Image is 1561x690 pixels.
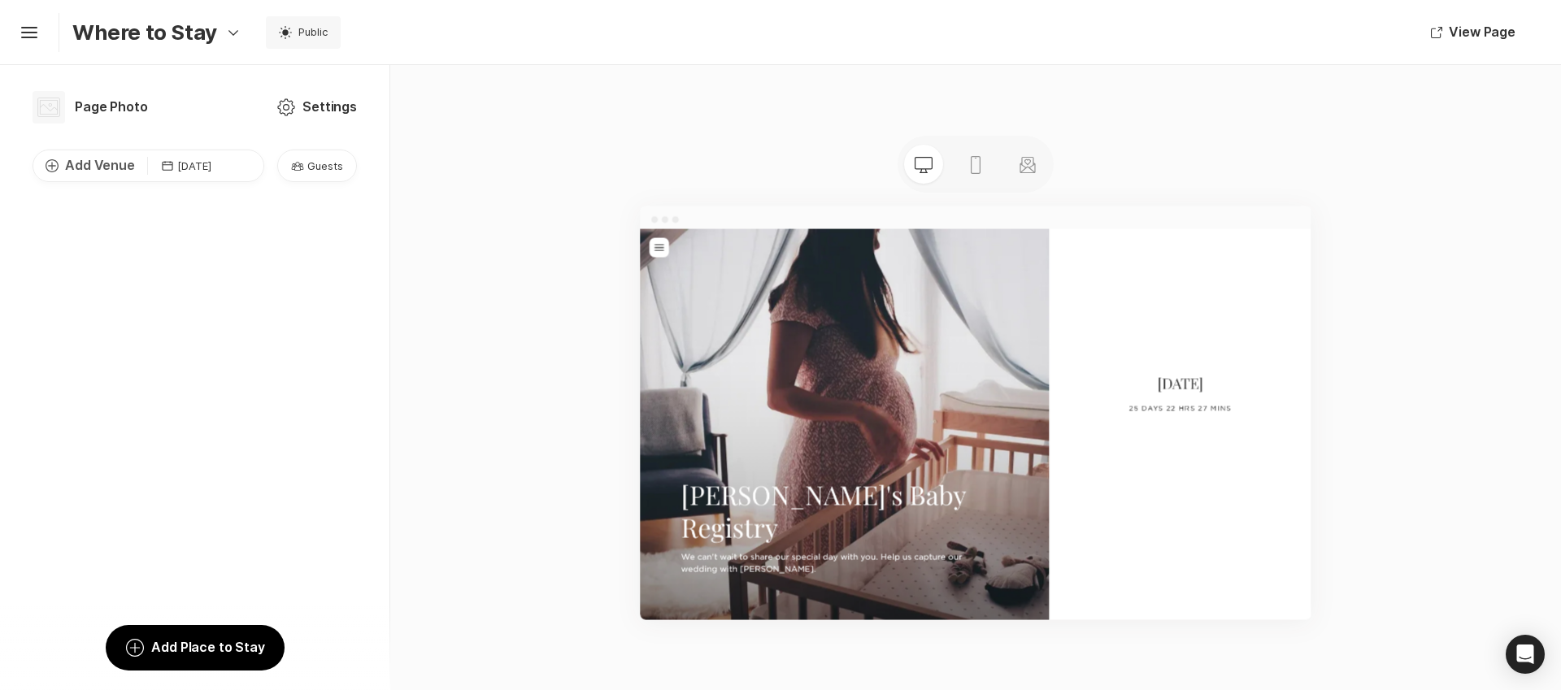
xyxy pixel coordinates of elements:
p: [DATE] [177,158,211,173]
div: Open Intercom Messenger [1506,635,1545,674]
p: [PERSON_NAME]'s Baby Registry [72,436,572,549]
button: View Page [1411,13,1535,52]
svg: Preview matching stationery [1018,155,1037,175]
button: Settings [257,88,376,127]
svg: Preview desktop [914,155,933,175]
p: [DATE] [853,254,1032,286]
p: 25 days 22 hrs 27 mins [853,306,1032,322]
p: Guests [307,158,343,173]
p: Public [298,24,328,39]
button: Menu [16,16,50,50]
button: Visibility [266,16,341,49]
button: Guests [277,150,357,182]
p: We can't wait to share our special day with you. Help us capture our wedding with [PERSON_NAME]. [72,562,572,604]
p: Page Photo [75,98,147,116]
button: Add Place to Stay [106,625,284,670]
svg: Preview mobile [966,155,985,175]
button: Add Venue [33,153,147,179]
p: Where to Stay [72,20,217,45]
